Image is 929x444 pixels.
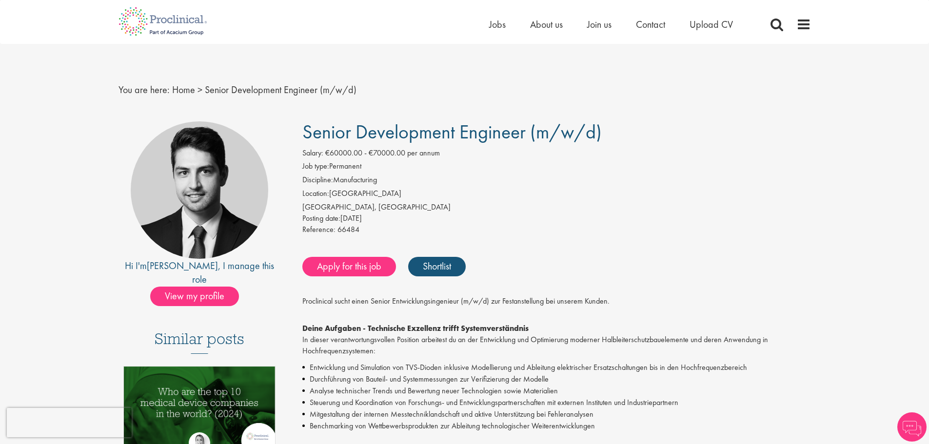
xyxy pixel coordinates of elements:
[690,18,733,31] a: Upload CV
[302,174,333,186] label: Discipline:
[302,148,323,159] label: Salary:
[302,119,602,144] span: Senior Development Engineer (m/w/d)
[302,213,811,224] div: [DATE]
[198,83,202,96] span: >
[302,224,336,235] label: Reference:
[337,224,359,234] span: 66484
[302,213,340,223] span: Posting date:
[587,18,612,31] a: Join us
[530,18,563,31] a: About us
[147,259,218,272] a: [PERSON_NAME]
[302,161,811,174] li: Permanent
[636,18,665,31] a: Contact
[119,259,281,287] div: Hi I'm , I manage this role
[150,289,249,301] a: View my profile
[302,408,811,420] li: Mitgestaltung der internen Messtechniklandschaft und aktive Unterstützung bei Fehleranalysen
[302,312,811,356] p: In dieser verantwortungsvollen Position arbeitest du an der Entwicklung und Optimierung moderner ...
[489,18,506,31] a: Jobs
[325,148,440,158] span: €60000.00 - €70000.00 per annum
[302,362,811,373] li: Entwicklung und Simulation von TVS-Dioden inklusive Modellierung und Ableitung elektrischer Ersat...
[155,330,244,354] h3: Similar posts
[897,412,927,442] img: Chatbot
[131,121,268,259] img: imeage of recruiter Thomas Wenig
[302,202,811,213] div: [GEOGRAPHIC_DATA], [GEOGRAPHIC_DATA]
[302,373,811,385] li: Durchführung von Bauteil- und Systemmessungen zur Verifizierung der Modelle
[302,188,329,199] label: Location:
[302,257,396,276] a: Apply for this job
[7,408,132,437] iframe: reCAPTCHA
[302,161,329,172] label: Job type:
[172,83,195,96] a: breadcrumb link
[119,83,170,96] span: You are here:
[302,397,811,408] li: Steuerung und Koordination von Forschungs- und Entwicklungspartnerschaften mit externen Institute...
[205,83,356,96] span: Senior Development Engineer (m/w/d)
[302,296,811,307] p: Proclinical sucht einen Senior Entwicklungsingenieur (m/w/d) zur Festanstellung bei unserem Kunden.
[302,174,811,188] li: Manufacturing
[302,323,529,333] strong: Deine Aufgaben - Technische Exzellenz trifft Systemverständnis
[302,385,811,397] li: Analyse technischer Trends und Bewertung neuer Technologien sowie Materialien
[302,188,811,202] li: [GEOGRAPHIC_DATA]
[150,287,239,306] span: View my profile
[408,257,466,276] a: Shortlist
[302,420,811,432] li: Benchmarking von Wettbewerbsprodukten zur Ableitung technologischer Weiterentwicklungen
